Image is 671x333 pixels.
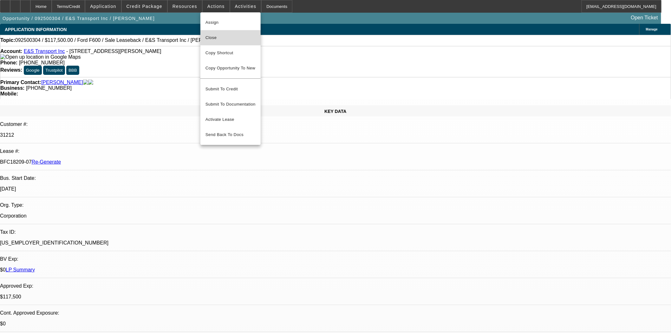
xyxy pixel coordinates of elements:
[205,131,256,139] span: Send Back To Docs
[205,19,256,26] span: Assign
[205,101,256,108] span: Submit To Documentation
[205,85,256,93] span: Submit To Credit
[205,34,256,42] span: Close
[205,66,255,70] span: Copy Opportunity To New
[205,49,256,57] span: Copy Shortcut
[205,116,256,123] span: Activate Lease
